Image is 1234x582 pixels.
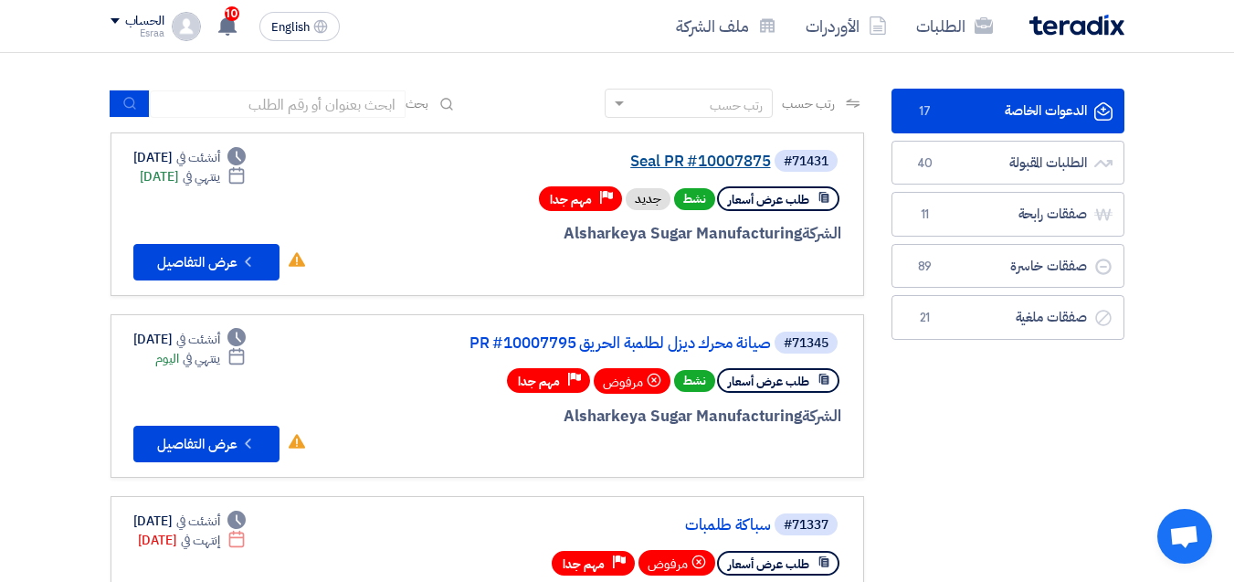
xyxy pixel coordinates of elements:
[406,94,429,113] span: بحث
[914,102,936,121] span: 17
[133,512,247,531] div: [DATE]
[891,295,1124,340] a: صفقات ملغية21
[172,12,201,41] img: profile_test.png
[802,405,841,428] span: الشركة
[406,153,771,170] a: Seal PR #10007875
[626,188,670,210] div: جديد
[225,6,239,21] span: 10
[181,531,220,550] span: إنتهت في
[728,373,809,390] span: طلب عرض أسعار
[914,154,936,173] span: 40
[155,349,246,368] div: اليوم
[138,531,247,550] div: [DATE]
[406,335,771,352] a: صيانة محرك ديزل لطلمبة الحريق PR #10007795
[133,148,247,167] div: [DATE]
[784,155,828,168] div: #71431
[594,368,670,394] div: مرفوض
[518,373,560,390] span: مهم جدا
[176,148,220,167] span: أنشئت في
[782,94,834,113] span: رتب حسب
[802,222,841,245] span: الشركة
[784,337,828,350] div: #71345
[661,5,791,48] a: ملف الشركة
[784,519,828,532] div: #71337
[183,167,220,186] span: ينتهي في
[914,309,936,327] span: 21
[638,550,715,576] div: مرفوض
[710,96,763,115] div: رتب حسب
[891,244,1124,289] a: صفقات خاسرة89
[674,188,715,210] span: نشط
[111,28,164,38] div: Esraa
[914,206,936,224] span: 11
[183,349,220,368] span: ينتهي في
[176,330,220,349] span: أنشئت في
[674,370,715,392] span: نشط
[1157,509,1212,564] div: Open chat
[902,5,1007,48] a: الطلبات
[891,192,1124,237] a: صفقات رابحة11
[406,517,771,534] a: سباكة طلمبات
[402,222,841,246] div: Alsharkeya Sugar Manufacturing
[140,167,247,186] div: [DATE]
[563,556,605,573] span: مهم جدا
[402,405,841,429] div: Alsharkeya Sugar Manufacturing
[176,512,220,531] span: أنشئت في
[728,556,809,573] span: طلب عرض أسعار
[150,90,406,118] input: ابحث بعنوان أو رقم الطلب
[891,141,1124,185] a: الطلبات المقبولة40
[728,191,809,208] span: طلب عرض أسعار
[133,426,279,462] button: عرض التفاصيل
[914,258,936,276] span: 89
[133,330,247,349] div: [DATE]
[550,191,592,208] span: مهم جدا
[1029,15,1124,36] img: Teradix logo
[271,21,310,34] span: English
[259,12,340,41] button: English
[133,244,279,280] button: عرض التفاصيل
[125,14,164,29] div: الحساب
[891,89,1124,133] a: الدعوات الخاصة17
[791,5,902,48] a: الأوردرات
